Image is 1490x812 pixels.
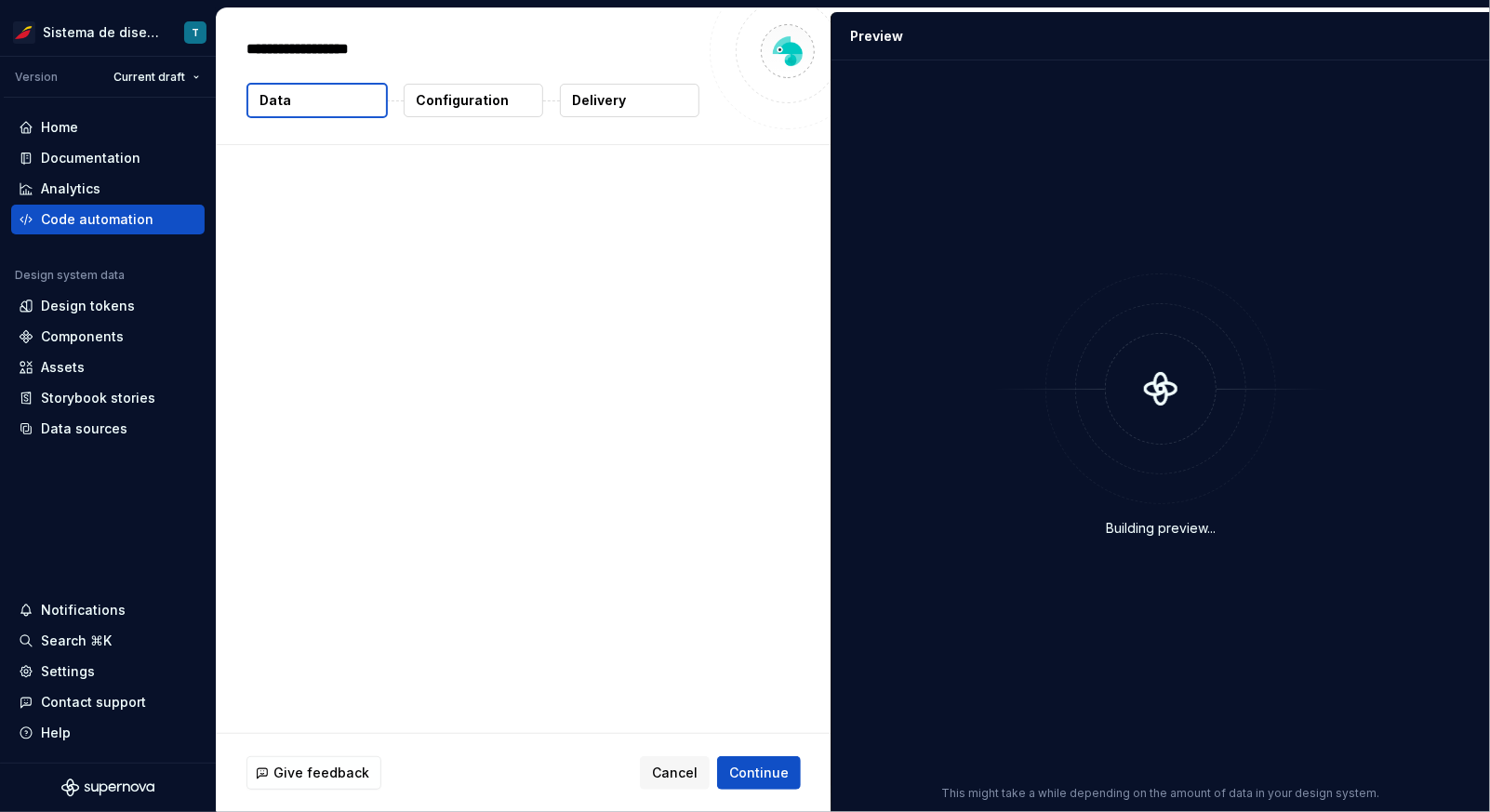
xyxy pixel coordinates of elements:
span: Give feedback [273,764,369,782]
div: Documentation [41,149,140,167]
button: Current draft [105,64,208,90]
div: T [192,25,199,40]
div: Contact support [41,693,146,712]
div: Data sources [41,419,127,438]
svg: Supernova Logo [61,779,154,797]
span: Cancel [652,764,698,782]
div: Building preview... [1106,519,1216,538]
a: Documentation [11,143,205,173]
div: Design tokens [41,297,135,315]
a: Design tokens [11,291,205,321]
span: Current draft [113,70,185,85]
a: Assets [11,353,205,382]
button: Search ⌘K [11,626,205,656]
div: Preview [850,27,903,46]
div: Assets [41,358,85,377]
button: Delivery [560,84,699,117]
div: Settings [41,662,95,681]
button: Continue [717,756,801,790]
button: Configuration [404,84,543,117]
button: Sistema de diseño IberiaT [4,12,212,52]
div: Components [41,327,124,346]
button: Notifications [11,595,205,625]
div: Design system data [15,268,125,283]
p: Data [259,91,291,110]
p: This might take a while depending on the amount of data in your design system. [942,786,1380,801]
button: Help [11,718,205,748]
button: Contact support [11,687,205,717]
div: Notifications [41,601,126,619]
a: Storybook stories [11,383,205,413]
button: Give feedback [246,756,381,790]
a: Home [11,113,205,142]
a: Analytics [11,174,205,204]
span: Continue [729,764,789,782]
div: Code automation [41,210,153,229]
div: Search ⌘K [41,632,112,650]
div: Analytics [41,180,100,198]
a: Settings [11,657,205,686]
div: Help [41,724,71,742]
div: Version [15,70,58,85]
button: Data [246,83,388,118]
button: Cancel [640,756,710,790]
img: 55604660-494d-44a9-beb2-692398e9940a.png [13,21,35,44]
div: Storybook stories [41,389,155,407]
a: Data sources [11,414,205,444]
a: Code automation [11,205,205,234]
p: Delivery [572,91,626,110]
p: Configuration [416,91,509,110]
a: Components [11,322,205,352]
div: Home [41,118,78,137]
div: Sistema de diseño Iberia [43,23,162,42]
